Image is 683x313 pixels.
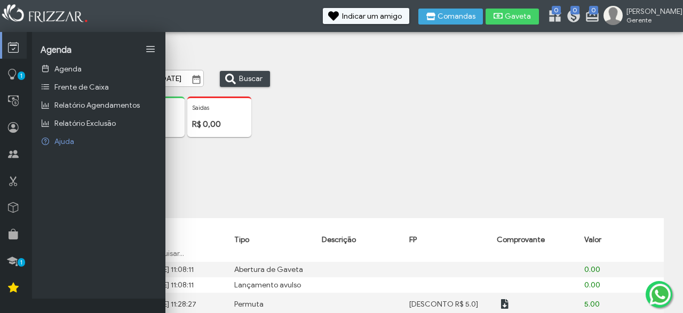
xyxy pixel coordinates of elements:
[18,258,25,267] span: 1
[409,235,417,244] span: FP
[497,296,513,312] button: ui-button
[239,71,263,87] span: Buscar
[322,235,356,244] span: Descrição
[32,78,165,96] a: Frente de Caixa
[342,13,402,20] span: Indicar um amigo
[566,9,577,26] a: 0
[579,218,666,262] th: Valor
[141,262,229,277] td: [DATE] 11:08:11
[54,137,74,146] span: Ajuda
[32,114,165,132] a: Relatório Exclusão
[54,83,109,92] span: Frente de Caixa
[584,265,600,274] span: 0.00
[552,6,561,14] span: 0
[603,6,678,27] a: [PERSON_NAME] Gerente
[547,9,558,26] a: 0
[486,9,539,25] button: Gaveta
[626,7,674,16] span: [PERSON_NAME]
[491,218,579,262] th: Comprovante
[584,300,600,309] span: 5.00
[504,296,505,312] span: ui-button
[192,104,247,111] p: Saidas
[647,282,673,307] img: whatsapp.png
[192,119,247,129] p: R$ 0,00
[404,218,491,262] th: FP
[32,60,165,78] a: Agenda
[18,71,25,80] span: 1
[137,70,204,87] input: Data Final
[229,218,316,262] th: Tipo
[585,9,595,26] a: 0
[570,6,579,14] span: 0
[497,235,545,244] span: Comprovante
[418,9,483,25] button: Comandas
[54,119,116,128] span: Relatório Exclusão
[584,280,600,290] span: 0.00
[584,235,601,244] span: Valor
[141,218,229,262] th: Data
[32,96,165,114] a: Relatório Agendamentos
[589,6,598,14] span: 0
[54,101,140,110] span: Relatório Agendamentos
[54,65,82,74] span: Agenda
[189,74,204,85] button: Show Calendar
[147,248,224,259] input: Pesquisar...
[229,277,316,293] td: Lançamento avulso
[505,13,531,20] span: Gaveta
[141,277,229,293] td: [DATE] 11:08:11
[234,235,249,244] span: Tipo
[316,218,404,262] th: Descrição
[54,146,680,164] p: Formas de pagamento
[438,13,475,20] span: Comandas
[626,16,674,24] span: Gerente
[229,262,316,277] td: Abertura de Gaveta
[323,8,409,24] button: Indicar um amigo
[32,132,165,150] a: Ajuda
[220,71,270,87] button: Buscar
[41,45,72,55] span: Agenda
